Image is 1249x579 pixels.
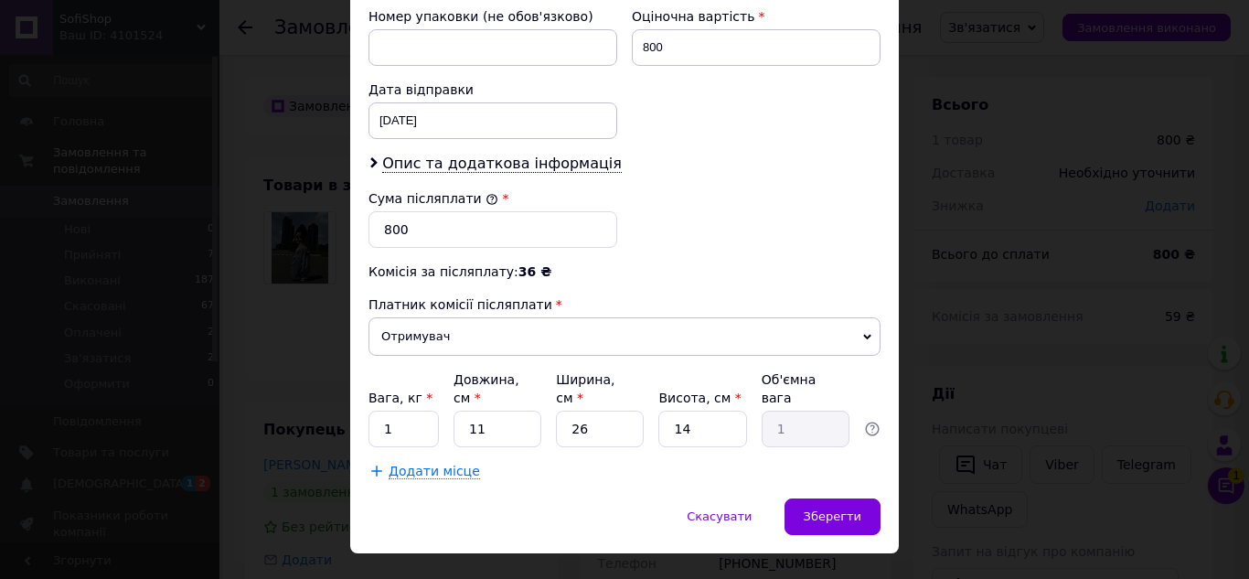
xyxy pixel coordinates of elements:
[382,155,622,173] span: Опис та додаткова інформація
[368,191,498,206] label: Сума післяплати
[632,7,881,26] div: Оціночна вартість
[518,264,551,279] span: 36 ₴
[389,464,480,479] span: Додати місце
[368,297,552,312] span: Платник комісії післяплати
[658,391,741,405] label: Висота, см
[368,263,881,281] div: Комісія за післяплату:
[454,372,519,405] label: Довжина, см
[556,372,614,405] label: Ширина, см
[368,80,617,99] div: Дата відправки
[368,391,432,405] label: Вага, кг
[687,509,752,523] span: Скасувати
[368,7,617,26] div: Номер упаковки (не обов'язково)
[804,509,861,523] span: Зберегти
[762,370,849,407] div: Об'ємна вага
[368,317,881,356] span: Отримувач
